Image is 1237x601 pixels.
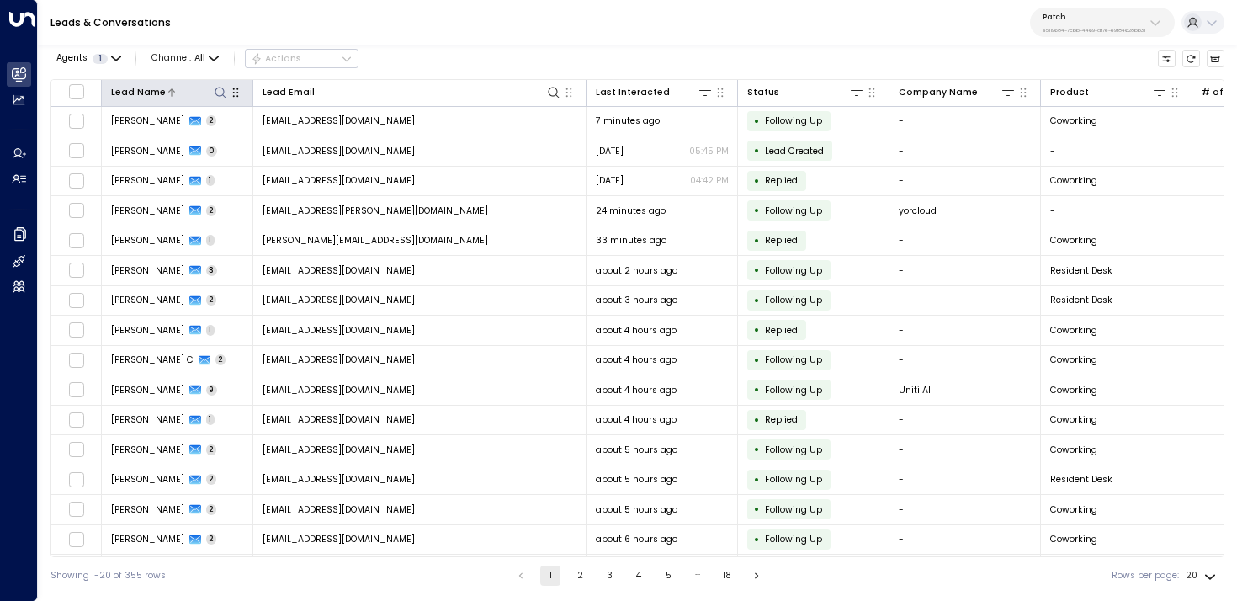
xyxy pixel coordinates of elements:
span: 1 [206,325,215,336]
span: Refresh [1182,50,1201,68]
div: Status [747,85,779,100]
div: • [754,230,760,252]
button: Go to page 18 [717,566,737,586]
button: Go to next page [746,566,767,586]
span: Jade Garner [111,324,184,337]
span: about 5 hours ago [596,503,677,516]
button: Go to page 5 [658,566,678,586]
button: Agents1 [50,50,125,67]
div: Lead Email [263,84,562,100]
td: - [889,256,1041,285]
span: about 4 hours ago [596,413,677,426]
div: • [754,379,760,401]
div: Status [747,84,865,100]
td: - [889,406,1041,435]
div: • [754,469,760,491]
span: Toggle select row [68,531,84,547]
button: Go to page 3 [599,566,619,586]
a: Leads & Conversations [50,15,171,29]
span: Will Clement [111,413,184,426]
span: Coworking [1050,533,1097,545]
span: Coworking [1050,444,1097,456]
span: Following Up [765,533,822,545]
span: about 2 hours ago [596,264,677,277]
span: 7 minutes ago [596,114,660,127]
td: - [889,316,1041,345]
div: Last Interacted [596,85,670,100]
button: Patche5119684-7cbb-4469-af7e-e9f84628bb31 [1030,8,1175,37]
span: 0 [206,146,218,157]
div: • [754,498,760,520]
span: Following Up [765,264,822,277]
span: about 4 hours ago [596,324,677,337]
td: - [889,107,1041,136]
span: Toggle select row [68,412,84,428]
span: Eleanor Scott [111,503,184,516]
span: zulfikarbani@hotmail.com [263,444,415,456]
td: - [889,136,1041,166]
span: Coworking [1050,384,1097,396]
div: Company Name [899,85,978,100]
div: 20 [1186,566,1219,586]
span: Anika Coutinho [111,384,184,396]
td: - [889,346,1041,375]
span: Replied [765,413,798,426]
td: - [889,525,1041,555]
span: Uniti AI [899,384,931,396]
span: 3 [206,265,218,276]
span: Anshul Dixit [111,533,184,545]
span: about 3 hours ago [596,294,677,306]
span: Following Up [765,384,822,396]
div: Product [1050,85,1089,100]
nav: pagination navigation [510,566,767,586]
p: 05:45 PM [689,145,729,157]
button: page 1 [540,566,560,586]
div: Company Name [899,84,1017,100]
span: Coworking [1050,324,1097,337]
span: 24 minutes ago [596,205,666,217]
span: about 4 hours ago [596,384,677,396]
span: Coworking [1050,413,1097,426]
span: 2 [206,444,217,455]
td: - [1041,136,1192,166]
span: Toggle select row [68,143,84,159]
span: Coworking [1050,354,1097,366]
span: Zulfikar Karbani [111,444,184,456]
div: Product [1050,84,1168,100]
span: Resident Desk [1050,473,1112,486]
span: katherinef@ctlcomms.com [263,264,415,277]
span: Toggle select row [68,471,84,487]
span: Toggle select row [68,502,84,518]
span: 1 [206,175,215,186]
span: Toggle select all [68,83,84,99]
span: 33 minutes ago [596,234,666,247]
div: • [754,439,760,460]
span: Lead Created [765,145,824,157]
button: Go to page 2 [570,566,590,586]
label: Rows per page: [1112,569,1179,582]
td: - [889,555,1041,584]
p: 04:42 PM [690,174,729,187]
span: Yesterday [596,174,624,187]
span: Replied [765,324,798,337]
div: • [754,140,760,162]
span: Replied [765,234,798,247]
span: 2 [206,474,217,485]
span: Toggle select row [68,173,84,189]
td: - [889,226,1041,256]
div: Last Interacted [596,84,714,100]
span: Toggle select row [68,322,84,338]
span: biancadantas1976@gmail.com [263,473,415,486]
div: Lead Name [111,85,166,100]
span: Toggle select row [68,352,84,368]
span: julieking81271@gmail.com [263,145,415,157]
td: - [889,286,1041,316]
td: - [1041,196,1192,226]
span: Toggle select row [68,292,84,308]
span: Following Up [765,114,822,127]
span: 9 [206,385,218,396]
span: 2 [206,504,217,515]
span: about 4 hours ago [596,354,677,366]
span: julieking81271@gmail.com [263,114,415,127]
span: Resident Desk [1050,294,1112,306]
